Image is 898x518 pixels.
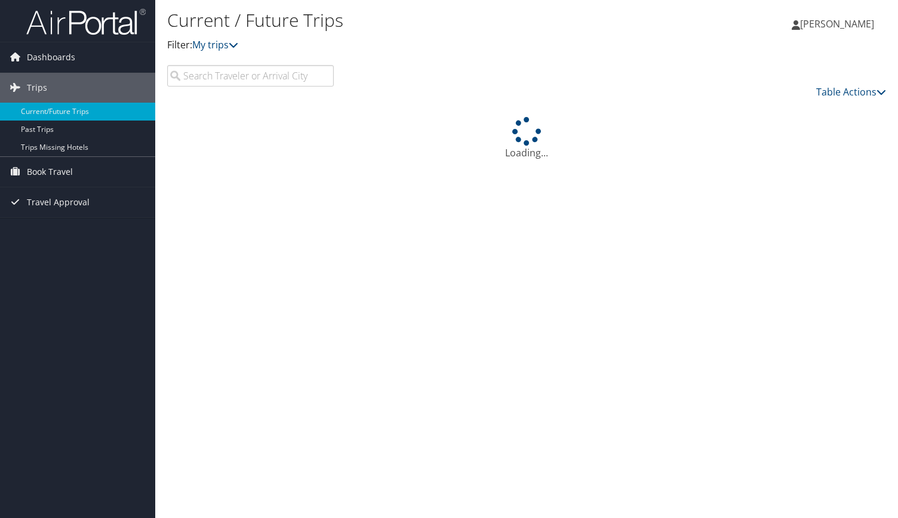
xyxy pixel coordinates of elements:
span: Dashboards [27,42,75,72]
img: airportal-logo.png [26,8,146,36]
span: Travel Approval [27,187,90,217]
a: Table Actions [816,85,886,98]
a: [PERSON_NAME] [792,6,886,42]
div: Loading... [167,117,886,160]
span: Trips [27,73,47,103]
a: My trips [192,38,238,51]
h1: Current / Future Trips [167,8,647,33]
input: Search Traveler or Arrival City [167,65,334,87]
span: [PERSON_NAME] [800,17,874,30]
span: Book Travel [27,157,73,187]
p: Filter: [167,38,647,53]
